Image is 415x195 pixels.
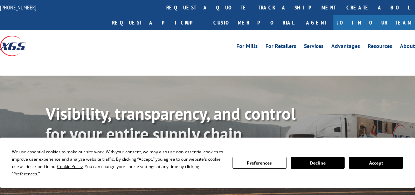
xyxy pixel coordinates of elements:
span: Preferences [13,171,37,177]
div: We use essential cookies to make our site work. With your consent, we may also use non-essential ... [12,148,224,177]
a: Customer Portal [208,15,299,30]
button: Accept [349,157,403,169]
a: Advantages [331,43,360,51]
span: Cookie Policy [57,163,83,169]
a: Request a pickup [107,15,208,30]
a: About [400,43,415,51]
button: Preferences [233,157,286,169]
a: Resources [368,43,392,51]
b: Visibility, transparency, and control for your entire supply chain. [46,103,296,145]
a: Agent [299,15,333,30]
a: Services [304,43,324,51]
a: For Retailers [265,43,296,51]
a: Join Our Team [333,15,415,30]
a: For Mills [236,43,258,51]
button: Decline [291,157,345,169]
